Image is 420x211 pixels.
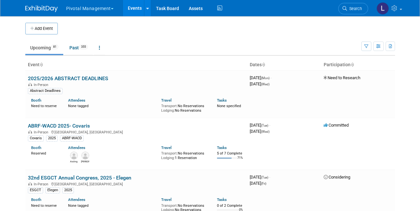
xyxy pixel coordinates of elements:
div: Abstract Deadlines [28,88,63,94]
div: 2025 [46,135,58,141]
a: Search [338,3,368,14]
th: Participation [321,59,395,70]
div: [GEOGRAPHIC_DATA], [GEOGRAPHIC_DATA] [28,181,245,186]
span: None specified [217,104,241,108]
span: [DATE] [250,175,270,180]
div: Reserved [31,150,59,156]
span: [DATE] [250,181,266,186]
span: Transport: [161,204,178,208]
div: 2025 [62,187,74,193]
a: Sort by Participation Type [351,62,354,67]
span: (Tue) [261,124,268,127]
img: Sujash Chatterjee [81,152,89,159]
span: In-Person [34,130,50,134]
div: No Reservations 1 Reservation [161,150,207,160]
img: ExhibitDay [25,6,58,12]
span: (Wed) [261,130,270,133]
span: Committed [324,123,349,128]
div: Need to reserve [31,202,59,208]
div: None tagged [68,103,156,108]
span: 355 [79,44,88,49]
a: Booth [31,145,41,150]
span: - [270,75,271,80]
a: Travel [161,145,172,150]
a: Booth [31,98,41,103]
a: Sort by Event Name [40,62,43,67]
div: Need to reserve [31,103,59,108]
div: ESGCT [28,187,43,193]
a: Travel [161,197,172,202]
div: 0 of 2 Complete [217,204,245,208]
td: 71% [237,156,243,165]
a: Attendees [68,145,85,150]
img: In-Person Event [28,182,32,185]
span: [DATE] [250,81,270,86]
span: (Mon) [261,76,270,80]
button: Add Event [25,23,58,34]
div: 5 of 7 Complete [217,151,245,156]
span: [DATE] [250,129,270,134]
span: (Tue) [261,176,268,179]
div: Covaris [28,135,44,141]
div: [GEOGRAPHIC_DATA], [GEOGRAPHIC_DATA] [28,129,245,134]
th: Dates [247,59,321,70]
div: Sujash Chatterjee [81,159,89,163]
a: Sort by Start Date [262,62,265,67]
div: ABRF-WACD [60,135,84,141]
a: ABRF-WACD 2025- Covaris [28,123,90,129]
a: Tasks [217,98,227,103]
a: Tasks [217,197,227,202]
a: 2025/2026 ABSTRACT DEADLINES [28,75,108,81]
a: Upcoming81 [25,42,63,54]
a: Attendees [68,98,85,103]
span: Transport: [161,151,178,155]
a: Attendees [68,197,85,202]
span: Search [347,6,362,11]
span: 81 [51,44,58,49]
div: No Reservations No Reservations [161,103,207,113]
span: Need to Research [324,75,360,80]
span: - [269,123,270,128]
div: Elegen [45,187,60,193]
img: In-Person Event [28,83,32,86]
span: (Wed) [261,82,270,86]
span: - [269,175,270,180]
img: In-Person Event [28,130,32,133]
span: In-Person [34,83,50,87]
span: In-Person [34,182,50,186]
a: Tasks [217,145,227,150]
div: None tagged [68,202,156,208]
span: (Fri) [261,182,266,185]
span: Lodging: [161,108,175,113]
div: Aisling Power [70,159,78,163]
span: Transport: [161,104,178,108]
img: Leslie Pelton [377,2,389,15]
th: Event [25,59,247,70]
span: [DATE] [250,75,271,80]
span: Lodging: [161,156,175,160]
span: [DATE] [250,123,270,128]
span: Considering [324,175,350,180]
a: Booth [31,197,41,202]
a: Travel [161,98,172,103]
a: 32nd ESGCT Annual Congress, 2025 - Elegen [28,175,131,181]
img: Aisling Power [70,152,78,159]
a: Past355 [65,42,93,54]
